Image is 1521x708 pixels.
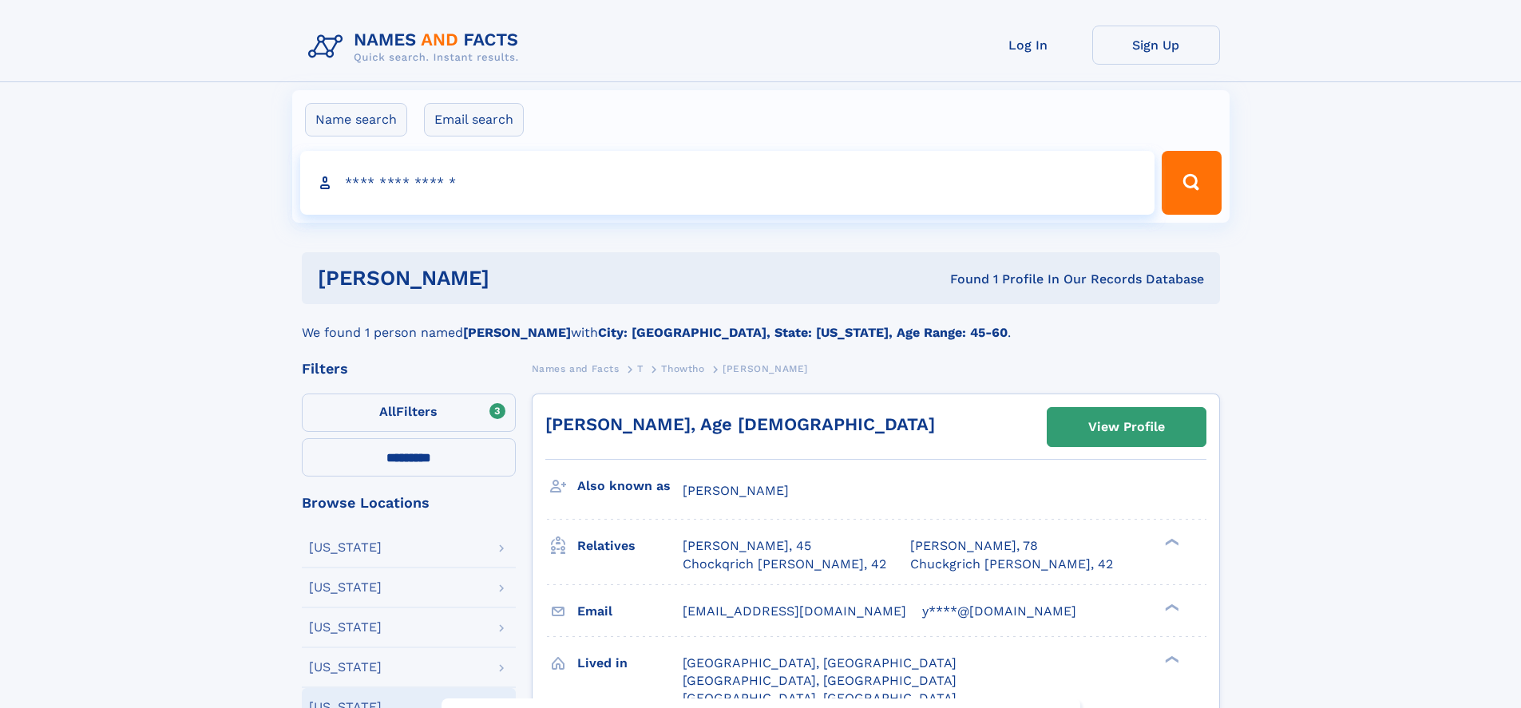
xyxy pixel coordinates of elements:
[379,404,396,419] span: All
[1048,408,1206,446] a: View Profile
[637,363,644,374] span: T
[683,483,789,498] span: [PERSON_NAME]
[683,655,957,670] span: [GEOGRAPHIC_DATA], [GEOGRAPHIC_DATA]
[424,103,524,136] label: Email search
[1092,26,1220,65] a: Sign Up
[1162,151,1221,215] button: Search Button
[305,103,407,136] label: Name search
[577,598,683,625] h3: Email
[1088,409,1165,445] div: View Profile
[577,650,683,677] h3: Lived in
[964,26,1092,65] a: Log In
[910,537,1038,555] a: [PERSON_NAME], 78
[300,151,1155,215] input: search input
[309,541,382,554] div: [US_STATE]
[719,271,1204,288] div: Found 1 Profile In Our Records Database
[302,496,516,510] div: Browse Locations
[463,325,571,340] b: [PERSON_NAME]
[1161,654,1180,664] div: ❯
[302,26,532,69] img: Logo Names and Facts
[545,414,935,434] a: [PERSON_NAME], Age [DEMOGRAPHIC_DATA]
[532,358,620,378] a: Names and Facts
[683,603,906,619] span: [EMAIL_ADDRESS][DOMAIN_NAME]
[683,690,957,706] span: [GEOGRAPHIC_DATA], [GEOGRAPHIC_DATA]
[1161,602,1180,612] div: ❯
[683,537,811,555] a: [PERSON_NAME], 45
[302,304,1220,342] div: We found 1 person named with .
[598,325,1008,340] b: City: [GEOGRAPHIC_DATA], State: [US_STATE], Age Range: 45-60
[661,358,704,378] a: Thowtho
[683,673,957,688] span: [GEOGRAPHIC_DATA], [GEOGRAPHIC_DATA]
[723,363,808,374] span: [PERSON_NAME]
[637,358,644,378] a: T
[302,394,516,432] label: Filters
[318,268,720,288] h1: [PERSON_NAME]
[309,621,382,634] div: [US_STATE]
[1161,537,1180,548] div: ❯
[302,362,516,376] div: Filters
[577,473,683,500] h3: Also known as
[910,556,1113,573] a: Chuckgrich [PERSON_NAME], 42
[577,532,683,560] h3: Relatives
[309,661,382,674] div: [US_STATE]
[309,581,382,594] div: [US_STATE]
[683,556,886,573] a: Chockqrich [PERSON_NAME], 42
[661,363,704,374] span: Thowtho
